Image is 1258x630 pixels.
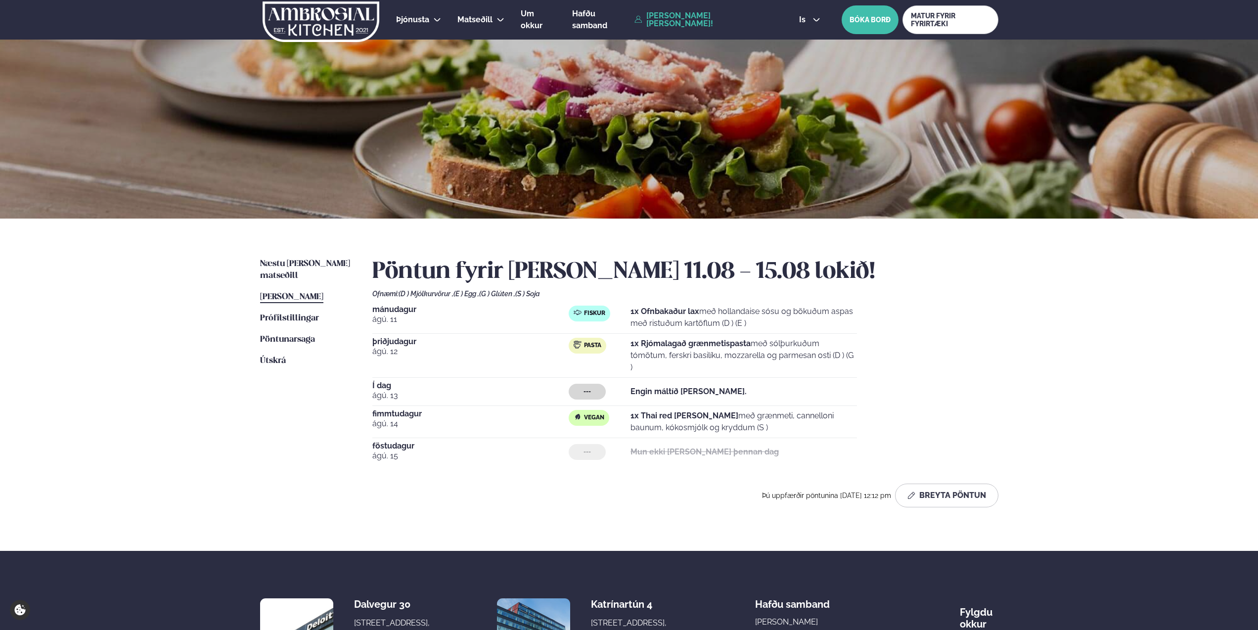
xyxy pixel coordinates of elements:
button: Breyta Pöntun [895,484,998,507]
a: Um okkur [521,8,556,32]
span: Þú uppfærðir pöntunina [DATE] 12:12 pm [762,492,891,499]
a: Þjónusta [396,14,429,26]
img: logo [262,1,380,42]
strong: Engin máltíð [PERSON_NAME]. [630,387,747,396]
a: Cookie settings [10,600,30,620]
span: Pasta [584,342,601,350]
span: [PERSON_NAME] [260,293,323,301]
span: Vegan [584,414,604,422]
span: ágú. 14 [372,418,569,430]
span: (S ) Soja [515,290,540,298]
button: BÓKA BORÐ [842,5,899,34]
span: --- [584,448,591,456]
span: --- [584,388,591,396]
div: Ofnæmi: [372,290,998,298]
span: Hafðu samband [755,590,830,610]
span: föstudagur [372,442,569,450]
a: Næstu [PERSON_NAME] matseðill [260,258,353,282]
a: Pöntunarsaga [260,334,315,346]
span: Um okkur [521,9,542,30]
span: mánudagur [372,306,569,314]
a: Hafðu samband [572,8,629,32]
div: Dalvegur 30 [354,598,433,610]
span: is [799,16,809,24]
span: Næstu [PERSON_NAME] matseðill [260,260,350,280]
a: MATUR FYRIR FYRIRTÆKI [902,5,998,34]
p: með hollandaise sósu og bökuðum aspas með ristuðum kartöflum (D ) (E ) [630,306,857,329]
span: ágú. 12 [372,346,569,358]
span: þriðjudagur [372,338,569,346]
span: (G ) Glúten , [479,290,515,298]
strong: 1x Thai red [PERSON_NAME] [630,411,738,420]
h2: Pöntun fyrir [PERSON_NAME] 11.08 - 15.08 lokið! [372,258,998,286]
a: [PERSON_NAME] [PERSON_NAME]! [634,12,776,28]
span: Prófílstillingar [260,314,319,322]
span: Matseðill [457,15,493,24]
span: ágú. 13 [372,390,569,402]
span: Fiskur [584,310,605,317]
img: pasta.svg [574,341,582,349]
a: Útskrá [260,355,286,367]
p: með grænmeti, cannelloni baunum, kókosmjólk og kryddum (S ) [630,410,857,434]
span: Hafðu samband [572,9,607,30]
div: Fylgdu okkur [960,598,998,630]
button: is [791,16,828,24]
strong: 1x Ofnbakaður lax [630,307,699,316]
strong: Mun ekki [PERSON_NAME] þennan dag [630,447,779,456]
span: (D ) Mjólkurvörur , [399,290,453,298]
p: með sólþurkuðum tómötum, ferskri basilíku, mozzarella og parmesan osti (D ) (G ) [630,338,857,373]
a: Prófílstillingar [260,313,319,324]
span: ágú. 11 [372,314,569,325]
a: [PERSON_NAME] [260,291,323,303]
div: Katrínartún 4 [591,598,670,610]
span: fimmtudagur [372,410,569,418]
span: Pöntunarsaga [260,335,315,344]
span: Þjónusta [396,15,429,24]
span: (E ) Egg , [453,290,479,298]
span: Í dag [372,382,569,390]
img: Vegan.svg [574,413,582,421]
strong: 1x Rjómalagað grænmetispasta [630,339,751,348]
span: Útskrá [260,357,286,365]
img: fish.svg [574,309,582,316]
a: Matseðill [457,14,493,26]
span: ágú. 15 [372,450,569,462]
